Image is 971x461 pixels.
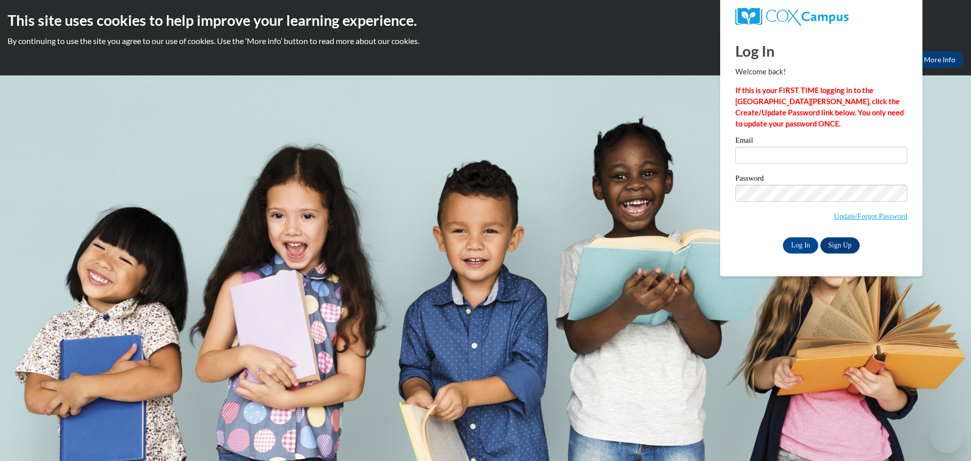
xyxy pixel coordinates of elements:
strong: If this is your FIRST TIME logging in to the [GEOGRAPHIC_DATA][PERSON_NAME], click the Create/Upd... [735,86,904,128]
a: COX Campus [735,8,907,26]
p: By continuing to use the site you agree to our use of cookies. Use the ‘More info’ button to read... [8,35,963,47]
label: Password [735,175,907,185]
h1: Log In [735,40,907,61]
h2: This site uses cookies to help improve your learning experience. [8,10,963,30]
iframe: Button to launch messaging window [931,421,963,453]
label: Email [735,137,907,147]
a: More Info [916,52,963,68]
input: Log In [783,237,818,254]
a: Sign Up [820,237,860,254]
a: Update/Forgot Password [834,212,907,220]
p: Welcome back! [735,66,907,77]
img: COX Campus [735,8,849,26]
